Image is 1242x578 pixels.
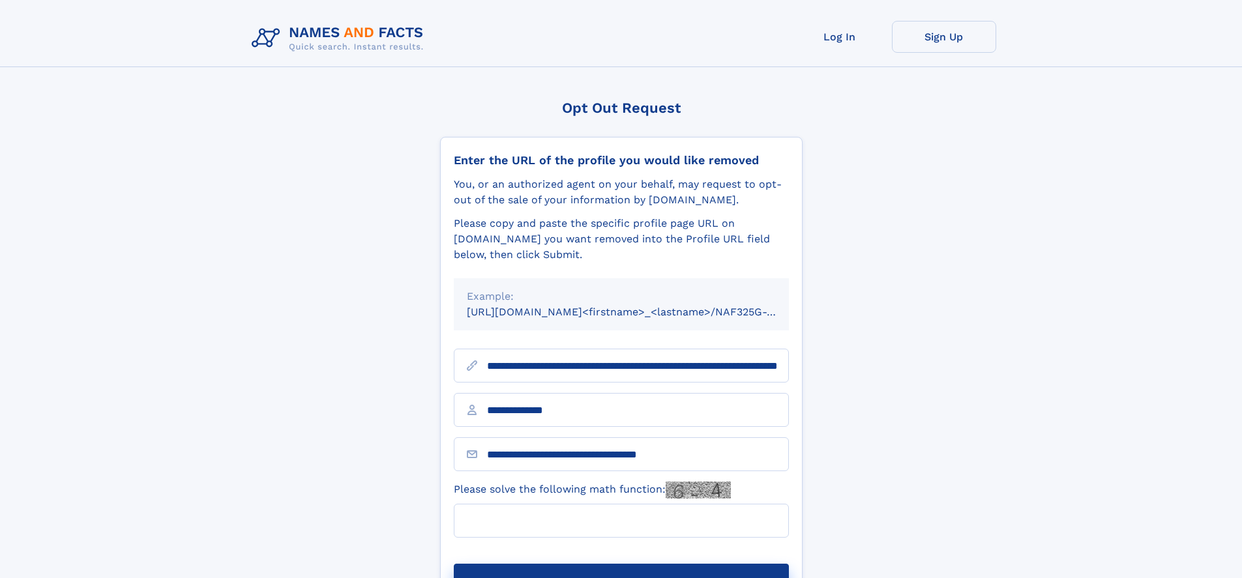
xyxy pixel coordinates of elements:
[454,216,789,263] div: Please copy and paste the specific profile page URL on [DOMAIN_NAME] you want removed into the Pr...
[788,21,892,53] a: Log In
[892,21,996,53] a: Sign Up
[467,289,776,304] div: Example:
[454,177,789,208] div: You, or an authorized agent on your behalf, may request to opt-out of the sale of your informatio...
[454,153,789,167] div: Enter the URL of the profile you would like removed
[467,306,814,318] small: [URL][DOMAIN_NAME]<firstname>_<lastname>/NAF325G-xxxxxxxx
[440,100,803,116] div: Opt Out Request
[454,482,731,499] label: Please solve the following math function:
[246,21,434,56] img: Logo Names and Facts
